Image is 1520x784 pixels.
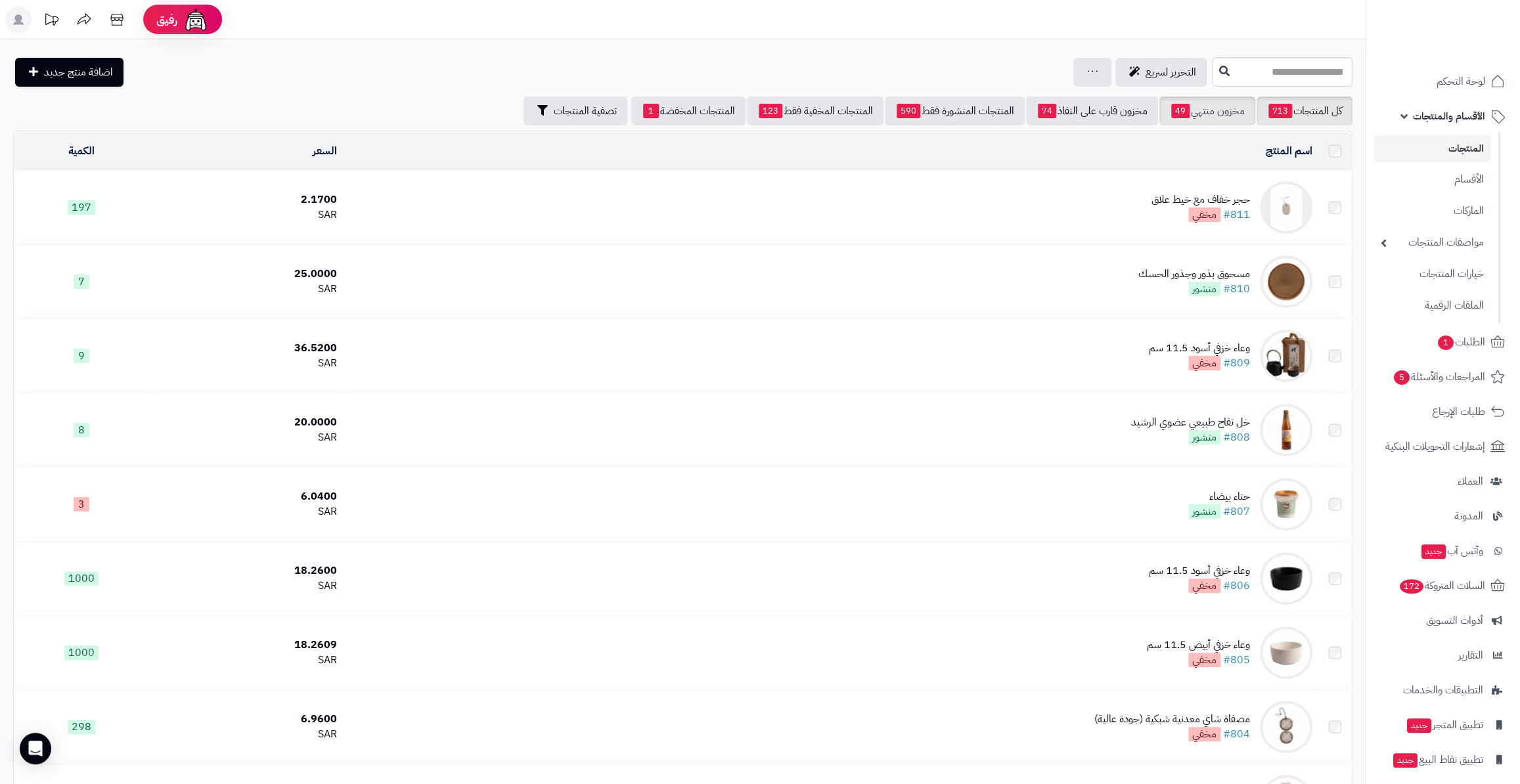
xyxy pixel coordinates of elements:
[15,58,123,87] a: اضافة منتج جديد
[1159,97,1255,125] a: مخزون منتهي49
[554,103,617,119] span: تصفية المنتجات
[1115,58,1207,87] a: التحرير لسريع
[1393,368,1485,386] span: المراجعات والأسئلة
[1260,330,1312,382] img: وعاء خزفي أسود 11.5 سم
[759,104,782,118] span: 123
[1407,718,1431,733] span: جديد
[1260,404,1312,456] img: خل تفاح طبيعي عضوي الرشيد
[20,733,51,764] div: Open Intercom Messenger
[1374,396,1512,427] a: طلبات الإرجاع
[1431,37,1508,64] img: logo-2.png
[885,97,1025,125] a: المنتجات المنشورة فقط590
[1146,64,1196,80] span: التحرير لسريع
[1149,563,1250,578] div: وعاء خزفي أسود 11.5 سم
[524,97,627,125] button: تصفية المنتجات
[154,207,337,223] div: SAR
[1403,681,1483,699] span: التطبيقات والخدمات
[1149,341,1250,356] div: وعاء خزفي أسود 11.5 سم
[1437,333,1485,351] span: الطلبات
[1374,431,1512,462] a: إشعارات التحويلات البنكية
[1038,104,1056,118] span: 74
[1454,507,1483,525] span: المدونة
[1374,709,1512,741] a: تطبيق المتجرجديد
[1260,255,1312,308] img: مسحوق بذور وجذور الحسك
[154,712,337,727] div: 6.9600
[1393,753,1418,768] span: جديد
[1413,107,1485,125] span: الأقسام والمنتجات
[747,97,883,125] a: المنتجات المخفية فقط123
[1374,326,1512,358] a: الطلبات1
[1260,552,1312,605] img: وعاء خزفي أسود 11.5 سم
[1426,611,1483,630] span: أدوات التسويق
[154,267,337,282] div: 25.0000
[1458,646,1483,664] span: التقارير
[1374,744,1512,775] a: تطبيق نقاط البيعجديد
[154,282,337,297] div: SAR
[1257,97,1352,125] a: كل المنتجات713
[1260,181,1312,234] img: حجر خفاف مع خيط علاق
[1188,282,1220,296] span: منشور
[1420,542,1483,560] span: وآتس آب
[74,274,89,289] span: 7
[1374,605,1512,636] a: أدوات التسويق
[1223,726,1250,742] a: #804
[1374,535,1512,567] a: وآتس آبجديد
[1374,292,1490,320] a: الملفات الرقمية
[1398,577,1485,595] span: السلات المتروكة
[74,349,89,363] span: 9
[1223,652,1250,668] a: #805
[183,7,209,33] img: ai-face.png
[1394,370,1410,385] span: 5
[1151,192,1250,207] div: حجر خفاف مع خيط علاق
[154,563,337,578] div: 18.2600
[35,7,68,36] a: تحديثات المنصة
[1374,361,1512,393] a: المراجعات والأسئلة5
[154,415,337,430] div: 20.0000
[1026,97,1158,125] a: مخزون قارب على النفاذ74
[1188,504,1220,519] span: منشور
[1438,336,1454,350] span: 1
[1131,415,1250,430] div: خل تفاح طبيعي عضوي الرشيد
[74,423,89,437] span: 8
[68,143,95,159] a: الكمية
[631,97,746,125] a: المنتجات المخفضة1
[1223,504,1250,519] a: #807
[1374,135,1490,162] a: المنتجات
[154,504,337,519] div: SAR
[1188,207,1220,222] span: مخفي
[1171,104,1190,118] span: 49
[1421,544,1446,559] span: جديد
[1223,578,1250,594] a: #806
[154,192,337,207] div: 2.1700
[154,638,337,653] div: 18.2609
[1260,478,1312,531] img: حناء بيضاء
[1188,727,1220,741] span: مخفي
[1094,712,1250,727] div: مصفاة شاي معدنية شبكية (جودة عالية)
[1374,570,1512,601] a: السلات المتروكة172
[44,64,113,80] span: اضافة منتج جديد
[1374,260,1490,288] a: خيارات المنتجات
[64,645,99,660] span: 1000
[1432,403,1485,421] span: طلبات الإرجاع
[154,341,337,356] div: 36.5200
[1374,500,1512,532] a: المدونة
[1188,356,1220,370] span: مخفي
[1374,165,1490,194] a: الأقسام
[1437,72,1485,91] span: لوحة التحكم
[154,430,337,445] div: SAR
[68,200,95,215] span: 197
[1266,143,1312,159] a: اسم المنتج
[1147,638,1250,653] div: وعاء خزفي أبيض 11.5 سم
[1374,674,1512,706] a: التطبيقات والخدمات
[1374,66,1512,97] a: لوحة التحكم
[643,104,659,118] span: 1
[1406,716,1483,734] span: تطبيق المتجر
[897,104,920,118] span: 590
[154,489,337,504] div: 6.0400
[1374,640,1512,671] a: التقارير
[1223,281,1250,297] a: #810
[313,143,337,159] a: السعر
[1374,229,1490,257] a: مواصفات المنتجات
[1138,267,1250,282] div: مسحوق بذور وجذور الحسك
[1458,472,1483,490] span: العملاء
